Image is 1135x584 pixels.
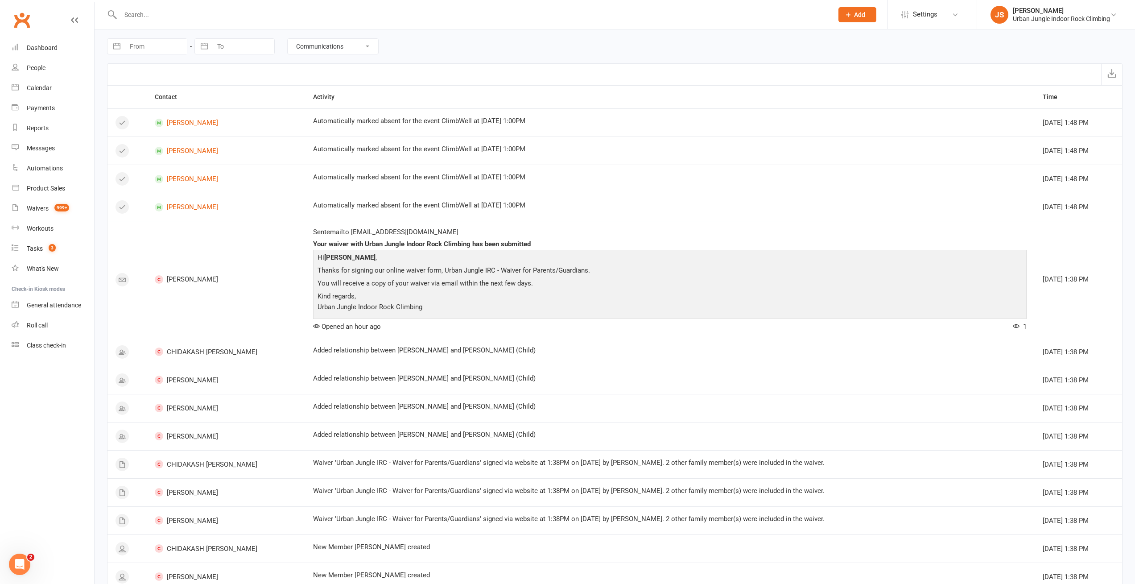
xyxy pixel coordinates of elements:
a: People [12,58,94,78]
strong: [PERSON_NAME] [324,253,376,261]
span: CHIDAKASH [PERSON_NAME] [155,460,297,468]
iframe: Intercom live chat [9,554,30,575]
div: Added relationship between [PERSON_NAME] and [PERSON_NAME] (Child) [313,431,1026,439]
div: [DATE] 1:38 PM [1043,433,1114,440]
div: [DATE] 1:38 PM [1043,405,1114,412]
a: [PERSON_NAME] [155,203,297,211]
div: Product Sales [27,185,65,192]
span: 1 [1013,323,1027,331]
div: New Member [PERSON_NAME] created [313,543,1026,551]
div: New Member [PERSON_NAME] created [313,572,1026,579]
div: Added relationship between [PERSON_NAME] and [PERSON_NAME] (Child) [313,403,1026,410]
div: Automatically marked absent for the event ClimbWell at [DATE] 1:00PM [313,117,1026,125]
span: Sent email to [EMAIL_ADDRESS][DOMAIN_NAME] [313,228,458,236]
div: General attendance [27,302,81,309]
div: [DATE] 1:38 PM [1043,461,1114,468]
th: Activity [305,86,1034,108]
button: Add [838,7,876,22]
div: Dashboard [27,44,58,51]
div: [DATE] 1:48 PM [1043,203,1114,211]
div: Class check-in [27,342,66,349]
p: You will receive a copy of your waiver via email within the next few days. [315,278,1024,291]
a: [PERSON_NAME] [155,175,297,183]
p: Hi , [315,252,1024,265]
div: Roll call [27,322,48,329]
span: [PERSON_NAME] [155,516,297,525]
div: [PERSON_NAME] [1013,7,1110,15]
div: Your waiver with Urban Jungle Indoor Rock Climbing has been submitted [313,240,1026,248]
span: [PERSON_NAME] [155,572,297,581]
a: Calendar [12,78,94,98]
div: Workouts [27,225,54,232]
div: Payments [27,104,55,112]
span: [PERSON_NAME] [155,376,297,384]
div: [DATE] 1:38 PM [1043,377,1114,384]
span: [PERSON_NAME] [155,432,297,440]
div: People [27,64,45,71]
span: [PERSON_NAME] [155,275,297,284]
div: Automatically marked absent for the event ClimbWell at [DATE] 1:00PM [313,202,1026,209]
a: Workouts [12,219,94,239]
a: [PERSON_NAME] [155,147,297,155]
span: [PERSON_NAME] [155,404,297,412]
span: CHIDAKASH [PERSON_NAME] [155,348,297,356]
a: Clubworx [11,9,33,31]
div: Waiver 'Urban Jungle IRC - Waiver for Parents/Guardians' signed via website at 1:38PM on [DATE] b... [313,515,1026,523]
div: Automatically marked absent for the event ClimbWell at [DATE] 1:00PM [313,145,1026,153]
div: [DATE] 1:38 PM [1043,545,1114,553]
span: Settings [913,4,937,25]
div: Waivers [27,205,49,212]
a: Payments [12,98,94,118]
a: What's New [12,259,94,279]
input: From [125,39,187,54]
div: [DATE] 1:38 PM [1043,517,1114,525]
div: [DATE] 1:48 PM [1043,119,1114,127]
p: Thanks for signing our online waiver form, Urban Jungle IRC - Waiver for Parents/Guardians. [315,265,1024,278]
a: Automations [12,158,94,178]
div: Reports [27,124,49,132]
a: Waivers 999+ [12,199,94,219]
div: [DATE] 1:38 PM [1043,276,1114,283]
div: [DATE] 1:38 PM [1043,489,1114,497]
a: Tasks 3 [12,239,94,259]
div: Waiver 'Urban Jungle IRC - Waiver for Parents/Guardians' signed via website at 1:38PM on [DATE] b... [313,459,1026,467]
div: Urban Jungle Indoor Rock Climbing [1013,15,1110,23]
a: General attendance kiosk mode [12,295,94,315]
a: [PERSON_NAME] [155,119,297,127]
div: [DATE] 1:48 PM [1043,175,1114,183]
div: [DATE] 1:38 PM [1043,348,1114,356]
a: Class kiosk mode [12,335,94,356]
span: 999+ [54,204,69,211]
th: Contact [147,86,305,108]
a: Messages [12,138,94,158]
span: CHIDAKASH [PERSON_NAME] [155,544,297,553]
a: Reports [12,118,94,138]
div: Tasks [27,245,43,252]
div: Added relationship between [PERSON_NAME] and [PERSON_NAME] (Child) [313,375,1026,382]
div: What's New [27,265,59,272]
div: Calendar [27,84,52,91]
span: [PERSON_NAME] [155,488,297,497]
span: Add [854,11,865,18]
div: Added relationship between [PERSON_NAME] and [PERSON_NAME] (Child) [313,347,1026,354]
span: 2 [27,554,34,561]
th: Time [1035,86,1122,108]
div: Automatically marked absent for the event ClimbWell at [DATE] 1:00PM [313,174,1026,181]
input: Search... [118,8,827,21]
span: 3 [49,244,56,252]
a: Roll call [12,315,94,335]
p: Kind regards, Urban Jungle Indoor Rock Climbing [315,291,1024,315]
div: Messages [27,145,55,152]
div: Waiver 'Urban Jungle IRC - Waiver for Parents/Guardians' signed via website at 1:38PM on [DATE] b... [313,487,1026,495]
span: Opened an hour ago [313,323,381,331]
div: JS [991,6,1008,24]
input: To [212,39,274,54]
div: [DATE] 1:38 PM [1043,573,1114,581]
a: Dashboard [12,38,94,58]
div: [DATE] 1:48 PM [1043,147,1114,155]
a: Product Sales [12,178,94,199]
div: Automations [27,165,63,172]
